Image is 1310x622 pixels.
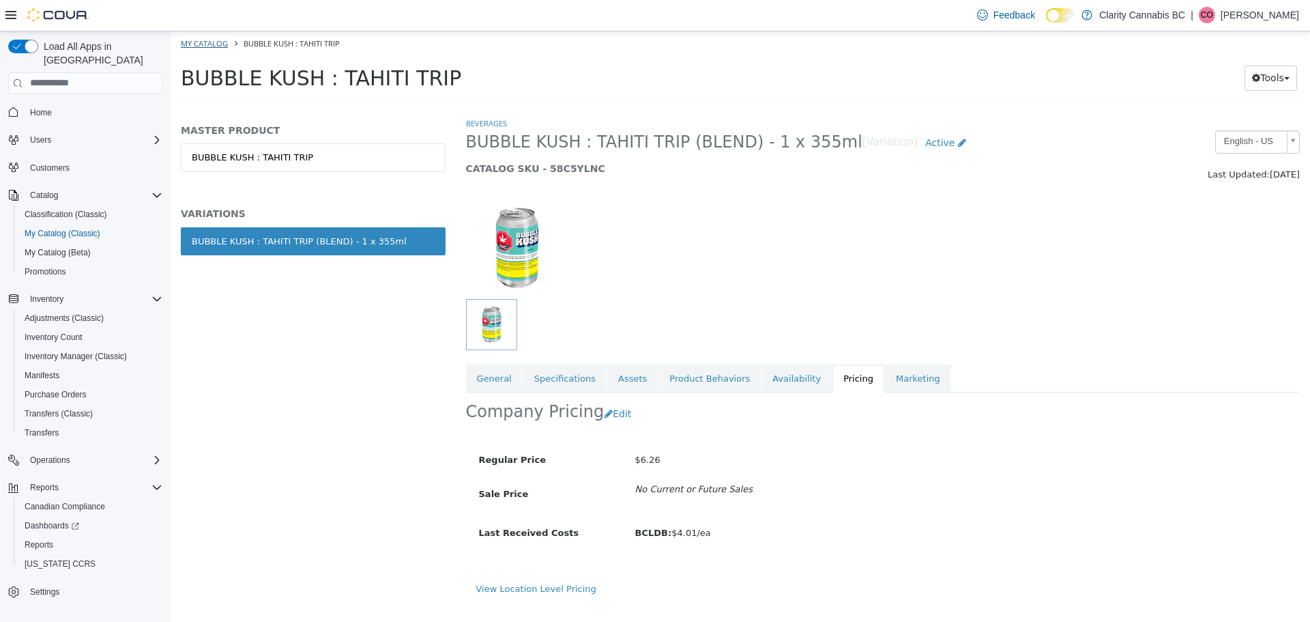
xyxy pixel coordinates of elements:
[19,206,113,223] a: Classification (Classic)
[27,8,89,22] img: Cova
[25,228,100,239] span: My Catalog (Classic)
[25,160,75,176] a: Customers
[10,93,275,105] h5: MASTER PRODUCT
[1046,8,1075,23] input: Dark Mode
[3,130,168,150] button: Users
[465,453,582,463] i: No Current or Future Sales
[14,328,168,347] button: Inventory Count
[3,451,168,470] button: Operations
[14,497,168,516] button: Canadian Compliance
[19,518,162,534] span: Dashboards
[465,423,490,434] span: $6.26
[3,478,168,497] button: Reports
[25,104,57,121] a: Home
[30,455,70,466] span: Operations
[25,479,162,496] span: Reports
[1221,7,1299,23] p: [PERSON_NAME]
[30,190,58,201] span: Catalog
[19,406,98,422] a: Transfers (Classic)
[19,425,64,441] a: Transfers
[25,266,66,277] span: Promotions
[25,452,76,468] button: Operations
[437,333,487,362] a: Assets
[19,386,162,403] span: Purchase Orders
[25,187,162,203] span: Catalog
[10,7,57,17] a: My Catalog
[1037,138,1099,148] span: Last Updated:
[19,518,85,534] a: Dashboards
[30,294,63,305] span: Inventory
[19,264,162,280] span: Promotions
[10,35,291,59] span: BUBBLE KUSH : TAHITI TRIP
[295,87,336,97] a: Beverages
[19,556,162,572] span: Washington CCRS
[25,313,104,324] span: Adjustments (Classic)
[25,539,53,550] span: Reports
[25,452,162,468] span: Operations
[21,203,236,217] div: BUBBLE KUSH : TAHITI TRIP (BLEND) - 1 x 355ml
[3,289,168,309] button: Inventory
[25,370,59,381] span: Manifests
[19,498,162,515] span: Canadian Compliance
[1045,99,1129,122] a: English - US
[14,347,168,366] button: Inventory Manager (Classic)
[25,247,91,258] span: My Catalog (Beta)
[19,425,162,441] span: Transfers
[3,186,168,205] button: Catalog
[25,351,127,362] span: Inventory Manager (Classic)
[19,537,59,553] a: Reports
[30,135,51,145] span: Users
[25,209,107,220] span: Classification (Classic)
[1199,7,1215,23] div: Cayleb Olson
[25,187,63,203] button: Catalog
[14,385,168,404] button: Purchase Orders
[25,159,162,176] span: Customers
[25,427,59,438] span: Transfers
[972,1,1040,29] a: Feedback
[433,370,468,395] button: Edit
[295,333,352,362] a: General
[25,291,69,307] button: Inventory
[1099,138,1129,148] span: [DATE]
[19,498,111,515] a: Canadian Compliance
[295,100,692,122] span: BUBBLE KUSH : TAHITI TRIP (BLEND) - 1 x 355ml
[25,584,65,600] a: Settings
[1099,7,1185,23] p: Clarity Cannabis BC
[295,131,916,143] h5: CATALOG SKU - 58C5YLNC
[19,348,132,365] a: Inventory Manager (Classic)
[30,482,59,493] span: Reports
[1045,100,1111,121] span: English - US
[25,520,79,531] span: Dashboards
[14,423,168,442] button: Transfers
[19,264,72,280] a: Promotions
[14,404,168,423] button: Transfers (Classic)
[353,333,436,362] a: Specifications
[755,106,784,117] span: Active
[19,406,162,422] span: Transfers (Classic)
[14,262,168,281] button: Promotions
[30,162,70,173] span: Customers
[19,310,109,326] a: Adjustments (Classic)
[19,367,65,384] a: Manifests
[25,332,83,343] span: Inventory Count
[662,333,714,362] a: Pricing
[14,224,168,243] button: My Catalog (Classic)
[30,586,59,597] span: Settings
[19,367,162,384] span: Manifests
[308,496,409,507] span: Last Received Costs
[1074,34,1126,59] button: Tools
[25,104,162,121] span: Home
[19,329,88,345] a: Inventory Count
[10,176,275,188] h5: VARIATIONS
[25,559,96,569] span: [US_STATE] CCRS
[25,583,162,600] span: Settings
[465,496,501,507] b: BCLDB:
[25,389,87,400] span: Purchase Orders
[714,333,781,362] a: Marketing
[465,496,540,507] span: $4.01/ea
[25,408,93,419] span: Transfers (Classic)
[73,7,169,17] span: BUBBLE KUSH : TAHITI TRIP
[308,457,358,468] span: Sale Price
[10,112,275,141] a: BUBBLE KUSH : TAHITI TRIP
[14,554,168,574] button: [US_STATE] CCRS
